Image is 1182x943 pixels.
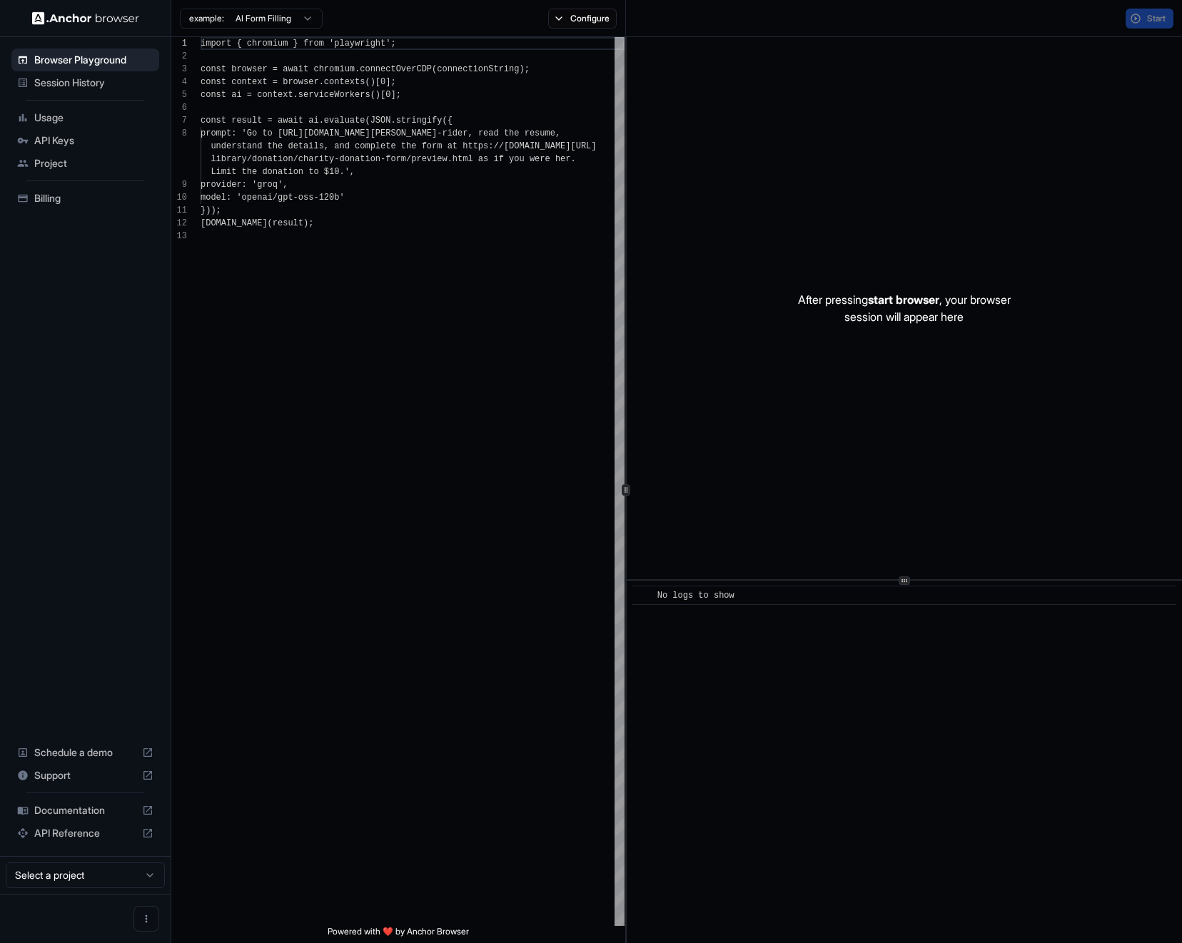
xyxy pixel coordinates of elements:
span: ttps://[DOMAIN_NAME][URL] [468,141,596,151]
div: Billing [11,187,159,210]
span: prompt: 'Go to [URL][DOMAIN_NAME][PERSON_NAME] [201,128,437,138]
span: })); [201,205,221,215]
span: -rider, read the resume, [437,128,560,138]
div: 2 [171,50,187,63]
span: const ai = context.serviceWorkers()[0]; [201,90,401,100]
span: Documentation [34,803,136,817]
span: Session History [34,76,153,90]
div: 7 [171,114,187,127]
div: API Reference [11,822,159,845]
p: After pressing , your browser session will appear here [798,291,1011,325]
span: example: [189,13,224,24]
span: const result = await ai.evaluate(JSON.stringify({ [201,116,453,126]
span: Limit the donation to $10.', [211,167,355,177]
span: API Keys [34,133,153,148]
span: start browser [868,292,939,307]
div: 8 [171,127,187,140]
span: import { chromium } from 'playwright'; [201,39,396,49]
img: Anchor Logo [32,11,139,25]
div: 6 [171,101,187,114]
button: Configure [548,9,617,29]
button: Open menu [133,906,159,932]
div: 10 [171,191,187,204]
div: 9 [171,178,187,191]
div: 12 [171,217,187,230]
span: const browser = await chromium.connectOverCDP(conn [201,64,458,74]
div: Browser Playground [11,49,159,71]
div: Usage [11,106,159,129]
span: model: 'openai/gpt-oss-120b' [201,193,345,203]
span: Powered with ❤️ by Anchor Browser [328,926,469,943]
div: Session History [11,71,159,94]
div: 13 [171,230,187,243]
span: No logs to show [657,591,734,601]
div: Project [11,152,159,175]
span: ectionString); [458,64,530,74]
span: API Reference [34,826,136,840]
div: 3 [171,63,187,76]
div: Documentation [11,799,159,822]
span: library/donation/charity-donation-form/preview.htm [211,154,468,164]
div: API Keys [11,129,159,152]
div: 1 [171,37,187,50]
span: Billing [34,191,153,205]
span: Support [34,768,136,783]
span: const context = browser.contexts()[0]; [201,77,396,87]
span: l as if you were her. [468,154,575,164]
div: Support [11,764,159,787]
span: Browser Playground [34,53,153,67]
span: [DOMAIN_NAME](result); [201,218,313,228]
span: ​ [640,588,647,603]
span: Schedule a demo [34,745,136,760]
div: 5 [171,88,187,101]
span: understand the details, and complete the form at h [211,141,468,151]
span: Project [34,156,153,170]
div: 4 [171,76,187,88]
div: 11 [171,204,187,217]
span: provider: 'groq', [201,180,288,190]
span: Usage [34,111,153,125]
div: Schedule a demo [11,741,159,764]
